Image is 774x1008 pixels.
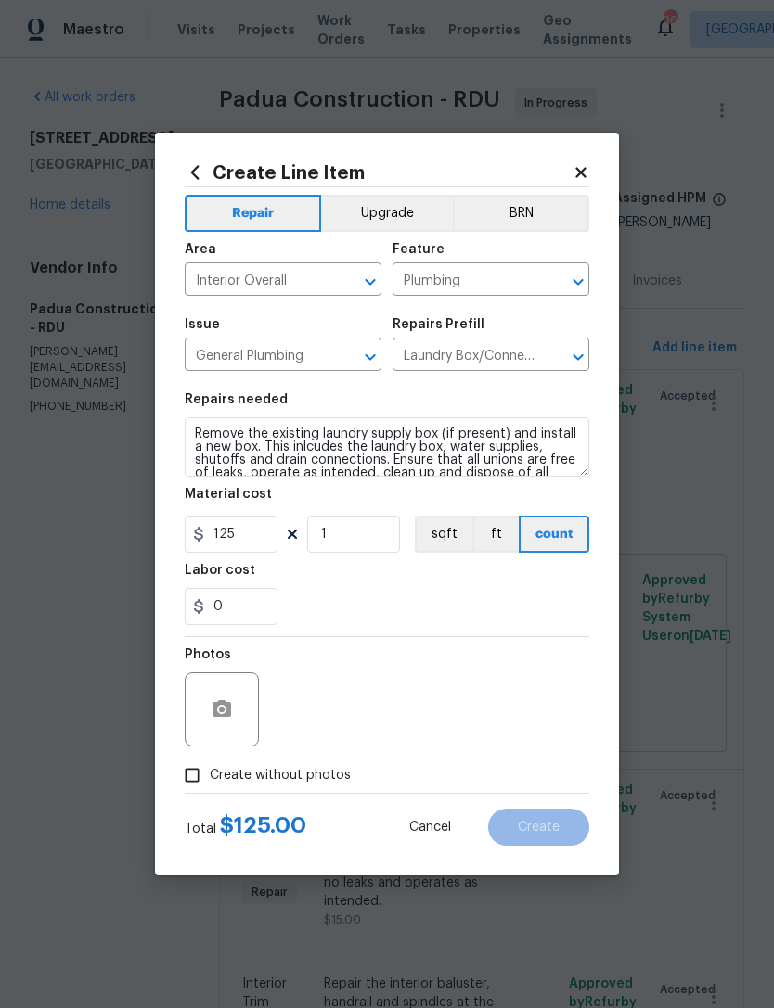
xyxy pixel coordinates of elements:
[380,809,481,846] button: Cancel
[220,814,306,836] span: $ 125.00
[185,393,288,406] h5: Repairs needed
[210,766,351,785] span: Create without photos
[393,318,484,331] h5: Repairs Prefill
[321,195,454,232] button: Upgrade
[185,417,589,477] textarea: Remove the existing laundry supply box (if present) and install a new box. This inlcudes the laun...
[472,516,519,553] button: ft
[565,344,591,370] button: Open
[185,318,220,331] h5: Issue
[519,516,589,553] button: count
[453,195,589,232] button: BRN
[185,195,321,232] button: Repair
[415,516,472,553] button: sqft
[518,821,560,835] span: Create
[565,269,591,295] button: Open
[357,344,383,370] button: Open
[185,162,573,183] h2: Create Line Item
[409,821,451,835] span: Cancel
[185,243,216,256] h5: Area
[185,648,231,661] h5: Photos
[488,809,589,846] button: Create
[185,816,306,838] div: Total
[357,269,383,295] button: Open
[185,488,272,501] h5: Material cost
[393,243,445,256] h5: Feature
[185,564,255,577] h5: Labor cost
